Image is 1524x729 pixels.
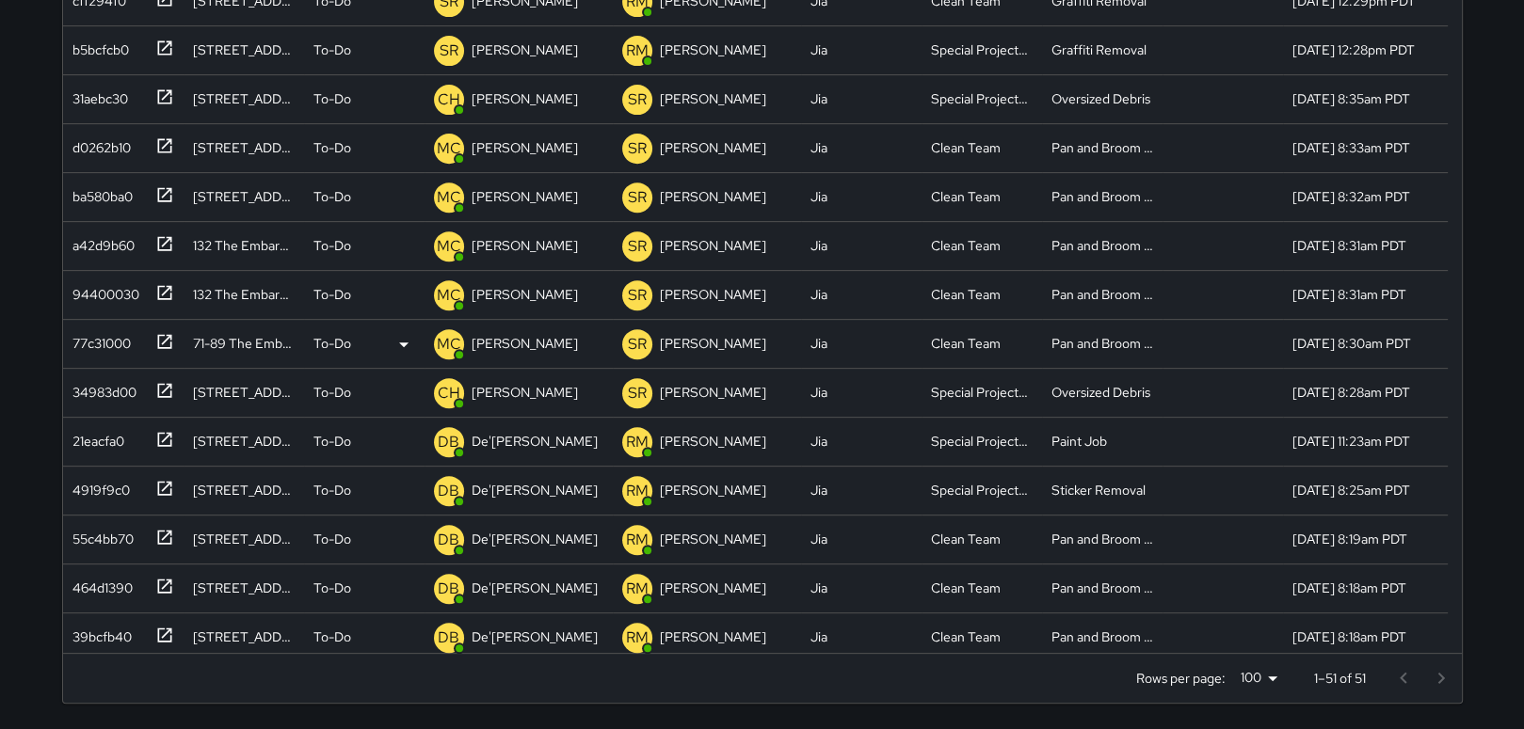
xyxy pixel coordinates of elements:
[1051,40,1147,59] div: Graffiti Removal
[1051,334,1153,353] div: Pan and Broom Block Faces
[472,578,598,597] p: De'[PERSON_NAME]
[1292,40,1415,59] div: 8/25/2025, 12:28pm PDT
[931,530,1001,548] div: Clean Team
[193,236,295,255] div: 132 The Embarcadero
[193,138,295,157] div: 71 Steuart Street
[660,89,766,108] p: [PERSON_NAME]
[193,285,295,304] div: 132 The Embarcadero
[626,431,649,453] p: RM
[810,383,827,402] div: Jia
[65,522,134,548] div: 55c4bb70
[472,383,578,402] p: [PERSON_NAME]
[313,236,351,255] p: To-Do
[931,89,1033,108] div: Special Projects Team
[660,187,766,206] p: [PERSON_NAME]
[1051,285,1153,304] div: Pan and Broom Block Faces
[1136,669,1226,688] p: Rows per page:
[313,578,351,597] p: To-Do
[1051,432,1107,451] div: Paint Job
[438,88,460,111] p: CH
[660,481,766,499] p: [PERSON_NAME]
[626,40,649,62] p: RM
[313,40,351,59] p: To-Do
[810,236,827,255] div: Jia
[810,138,827,157] div: Jia
[1314,669,1366,688] p: 1–51 of 51
[931,40,1033,59] div: Special Projects Team
[1051,236,1153,255] div: Pan and Broom Block Faces
[472,432,598,451] p: De'[PERSON_NAME]
[1292,627,1406,646] div: 8/22/2025, 8:18am PDT
[1051,481,1146,499] div: Sticker Removal
[931,138,1001,157] div: Clean Team
[193,530,295,548] div: 141 Steuart Street
[810,187,827,206] div: Jia
[472,89,578,108] p: [PERSON_NAME]
[313,138,351,157] p: To-Do
[437,284,461,307] p: MC
[1292,236,1406,255] div: 8/25/2025, 8:31am PDT
[1292,334,1411,353] div: 8/25/2025, 8:30am PDT
[810,334,827,353] div: Jia
[313,481,351,499] p: To-Do
[472,530,598,548] p: De'[PERSON_NAME]
[931,627,1001,646] div: Clean Team
[628,235,647,258] p: SR
[438,480,459,502] p: DB
[65,620,132,646] div: 39bcfb40
[437,333,461,356] p: MC
[313,383,351,402] p: To-Do
[313,627,351,646] p: To-Do
[810,285,827,304] div: Jia
[438,382,460,404] p: CH
[313,334,351,353] p: To-Do
[1051,89,1150,108] div: Oversized Debris
[628,382,647,404] p: SR
[810,627,827,646] div: Jia
[660,530,766,548] p: [PERSON_NAME]
[626,529,649,551] p: RM
[65,131,131,157] div: d0262b10
[472,236,578,255] p: [PERSON_NAME]
[65,82,128,108] div: 31aebc30
[660,40,766,59] p: [PERSON_NAME]
[193,481,295,499] div: 444 Market Street
[437,235,461,258] p: MC
[626,480,649,502] p: RM
[472,334,578,353] p: [PERSON_NAME]
[628,88,647,111] p: SR
[931,481,1033,499] div: Special Projects Team
[810,578,827,597] div: Jia
[65,473,130,499] div: 4919f9c0
[313,530,351,548] p: To-Do
[193,432,295,451] div: 120 Battery Street
[931,187,1001,206] div: Clean Team
[1051,383,1150,402] div: Oversized Debris
[472,285,578,304] p: [PERSON_NAME]
[1051,138,1153,157] div: Pan and Broom Block Faces
[193,383,295,402] div: 177 Steuart Street
[1292,530,1407,548] div: 8/22/2025, 8:19am PDT
[1292,481,1410,499] div: 8/22/2025, 8:25am PDT
[1292,187,1410,206] div: 8/25/2025, 8:32am PDT
[931,285,1001,304] div: Clean Team
[438,431,459,453] p: DB
[65,33,129,59] div: b5bcfcb0
[810,481,827,499] div: Jia
[660,334,766,353] p: [PERSON_NAME]
[626,626,649,649] p: RM
[193,627,295,646] div: 115 Steuart Street
[1292,138,1410,157] div: 8/25/2025, 8:33am PDT
[626,578,649,600] p: RM
[1292,432,1410,451] div: 8/22/2025, 11:23am PDT
[931,383,1033,402] div: Special Projects Team
[660,627,766,646] p: [PERSON_NAME]
[440,40,458,62] p: SR
[1051,578,1153,597] div: Pan and Broom Block Faces
[193,578,295,597] div: 133 Steuart Street
[810,432,827,451] div: Jia
[660,383,766,402] p: [PERSON_NAME]
[1233,664,1284,691] div: 100
[810,89,827,108] div: Jia
[438,626,459,649] p: DB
